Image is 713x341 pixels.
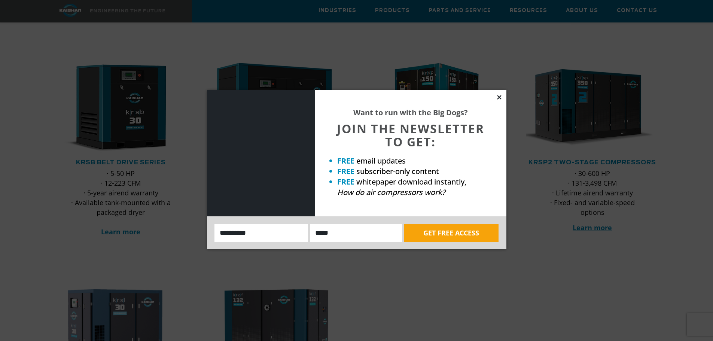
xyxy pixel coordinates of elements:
[353,107,468,118] strong: Want to run with the Big Dogs?
[337,156,354,166] strong: FREE
[496,94,503,101] button: Close
[214,224,308,242] input: Name:
[337,177,354,187] strong: FREE
[404,224,499,242] button: GET FREE ACCESS
[337,121,484,150] span: JOIN THE NEWSLETTER TO GET:
[356,156,406,166] span: email updates
[337,187,445,197] em: How do air compressors work?
[356,166,439,176] span: subscriber-only content
[310,224,402,242] input: Email
[337,166,354,176] strong: FREE
[356,177,466,187] span: whitepaper download instantly,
